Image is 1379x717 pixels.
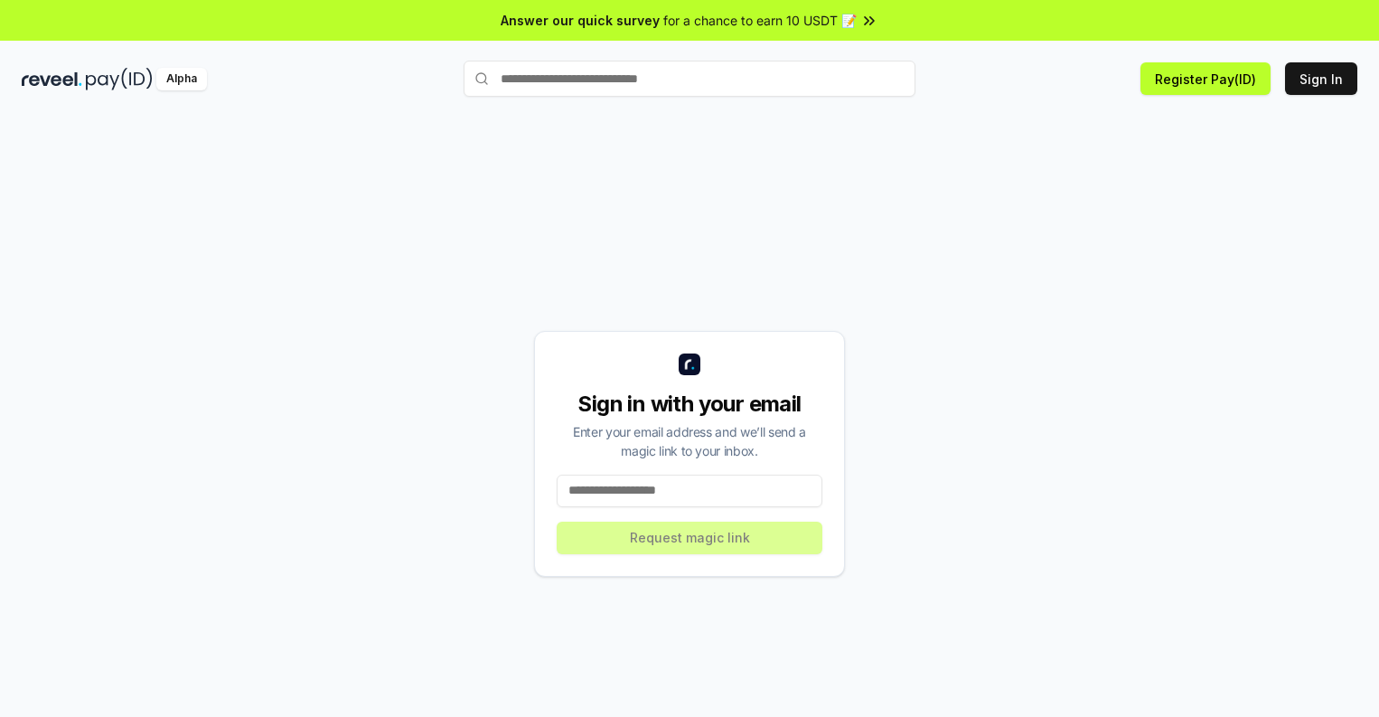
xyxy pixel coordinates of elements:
span: for a chance to earn 10 USDT 📝 [663,11,857,30]
span: Answer our quick survey [501,11,660,30]
div: Sign in with your email [557,390,822,419]
button: Register Pay(ID) [1140,62,1271,95]
img: pay_id [86,68,153,90]
img: logo_small [679,354,700,375]
div: Enter your email address and we’ll send a magic link to your inbox. [557,422,822,460]
button: Sign In [1285,62,1357,95]
img: reveel_dark [22,68,82,90]
div: Alpha [156,68,207,90]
